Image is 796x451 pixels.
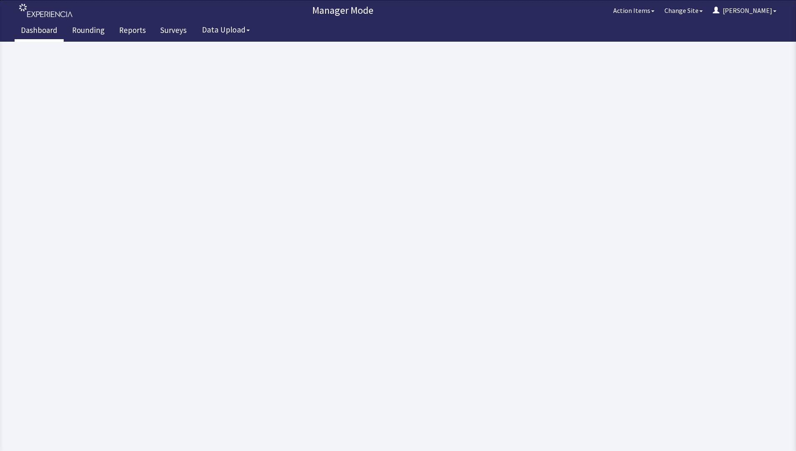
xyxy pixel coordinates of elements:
a: Dashboard [15,21,64,42]
p: Manager Mode [77,4,608,17]
button: [PERSON_NAME] [708,2,781,19]
a: Reports [113,21,152,42]
a: Surveys [154,21,193,42]
button: Data Upload [197,22,255,38]
a: Rounding [66,21,111,42]
img: experiencia_logo.png [19,4,72,18]
button: Action Items [608,2,659,19]
button: Change Site [659,2,708,19]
